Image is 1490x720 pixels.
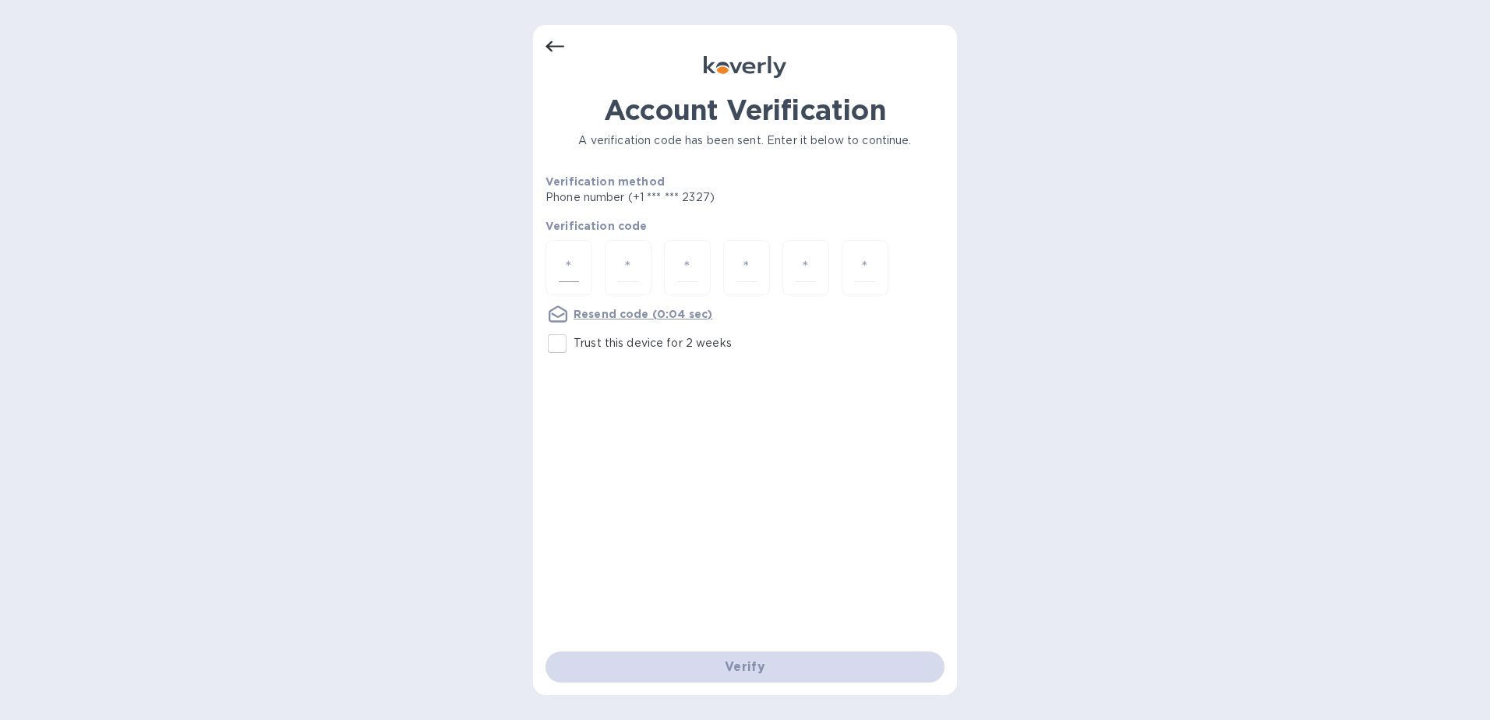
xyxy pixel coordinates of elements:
[546,175,665,188] b: Verification method
[546,218,944,234] p: Verification code
[546,132,944,149] p: A verification code has been sent. Enter it below to continue.
[574,335,732,351] p: Trust this device for 2 weeks
[574,308,712,320] u: Resend code (0:04 sec)
[546,189,834,206] p: Phone number (+1 *** *** 2327)
[546,94,944,126] h1: Account Verification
